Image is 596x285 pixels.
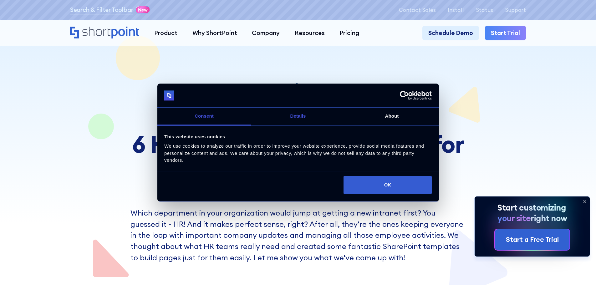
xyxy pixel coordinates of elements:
a: Consent [157,108,251,126]
a: Support [505,7,526,13]
a: About [345,108,439,126]
div: Pricing [339,28,359,38]
a: Details [251,108,345,126]
a: Install [448,7,464,13]
span: We use cookies to analyze our traffic in order to improve your website experience, provide social... [164,144,424,163]
a: Why ShortPoint [185,26,245,41]
a: Home [70,27,139,39]
p: Which department in your organization would jump at getting a new intranet first? You guessed it ... [130,207,466,263]
a: Company [244,26,287,41]
div: Resources [295,28,325,38]
div: Why ShortPoint [192,28,237,38]
a: Contact Sales [399,7,436,13]
a: Status [476,7,493,13]
div: Company [252,28,280,38]
iframe: Chat Widget [565,255,596,285]
strong: 6 HR SharePoint Templates for 2025 [132,129,464,185]
a: Pricing [332,26,367,41]
a: Start a Free Trial [495,229,569,250]
a: Resources [287,26,332,41]
a: Search & Filter Toolbar [70,5,133,14]
div: Start a Free Trial [506,235,559,245]
div: This website uses cookies [164,133,432,140]
a: Schedule Demo [422,26,479,41]
a: Start Trial [485,26,526,41]
a: Product [147,26,185,41]
img: logo [164,90,174,100]
a: Usercentrics Cookiebot - opens in a new window [377,91,432,100]
div: Product [154,28,177,38]
button: OK [344,176,432,194]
